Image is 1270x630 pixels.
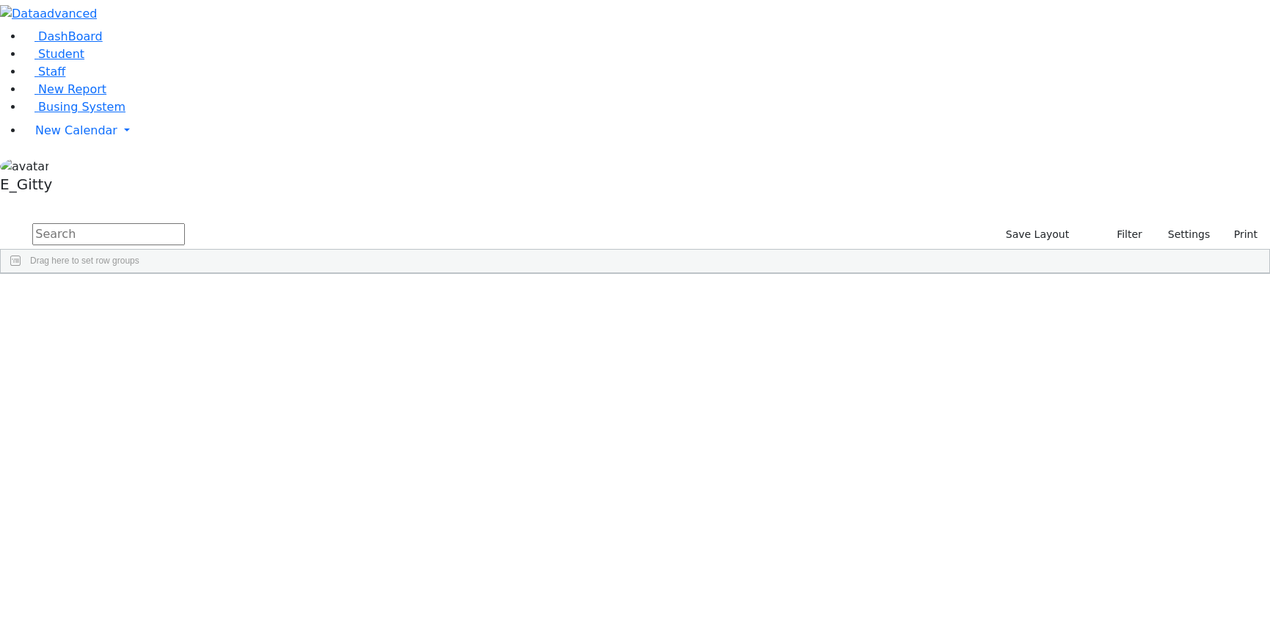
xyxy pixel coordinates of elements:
span: Staff [38,65,65,79]
a: New Calendar [23,116,1270,145]
a: New Report [23,82,106,96]
button: Save Layout [999,223,1076,246]
input: Search [32,223,185,245]
a: Student [23,47,84,61]
a: Busing System [23,100,125,114]
span: DashBoard [38,29,103,43]
button: Settings [1149,223,1216,246]
a: Staff [23,65,65,79]
span: New Calendar [35,123,117,137]
span: New Report [38,82,106,96]
a: DashBoard [23,29,103,43]
span: Busing System [38,100,125,114]
span: Drag here to set row groups [30,256,139,266]
span: Student [38,47,84,61]
button: Filter [1098,223,1149,246]
button: Print [1216,223,1264,246]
